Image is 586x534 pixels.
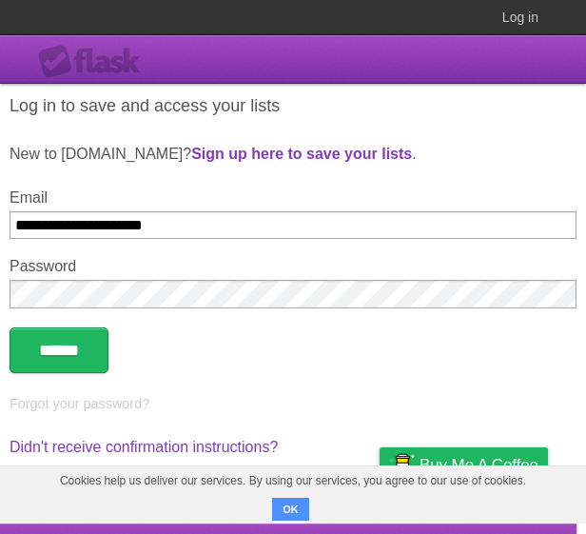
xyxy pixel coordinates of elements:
span: Buy me a coffee [420,448,538,482]
a: Buy me a coffee [380,447,548,483]
p: New to [DOMAIN_NAME]? . [10,143,576,166]
img: Buy me a coffee [389,448,415,481]
button: OK [272,498,309,521]
span: Cookies help us deliver our services. By using our services, you agree to our use of cookies. [41,466,545,495]
a: Sign up here to save your lists [191,146,412,162]
a: Forgot your password? [10,396,149,411]
a: Didn't receive confirmation instructions? [10,439,278,455]
label: Password [10,258,576,275]
div: Flask [38,45,152,79]
h1: Log in to save and access your lists [10,93,576,119]
label: Email [10,189,576,207]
